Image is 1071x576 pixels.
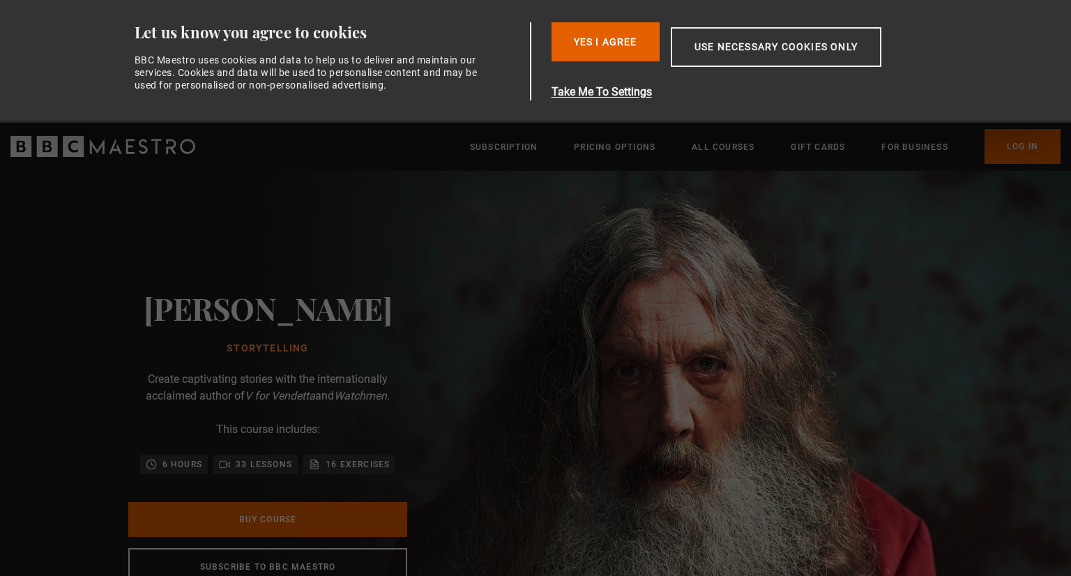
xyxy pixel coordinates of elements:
div: BBC Maestro uses cookies and data to help us to deliver and maintain our services. Cookies and da... [135,54,486,92]
h2: [PERSON_NAME] [144,290,393,326]
p: 16 exercises [326,457,390,471]
a: All Courses [692,140,754,154]
p: This course includes: [216,421,320,438]
p: 6 hours [162,457,202,471]
a: Buy Course [128,502,407,537]
h1: Storytelling [144,343,393,354]
a: For business [881,140,948,154]
div: Let us know you agree to cookies [135,22,525,43]
button: Use necessary cookies only [671,27,881,67]
i: Watchmen [334,389,387,402]
p: 33 lessons [236,457,292,471]
nav: Primary [470,129,1061,164]
svg: BBC Maestro [10,136,195,157]
a: Pricing Options [574,140,655,154]
a: Log In [985,129,1061,164]
a: Subscription [470,140,538,154]
p: Create captivating stories with the internationally acclaimed author of and . [128,371,407,404]
button: Take Me To Settings [552,84,948,100]
button: Yes I Agree [552,22,660,61]
i: V for Vendetta [245,389,315,402]
a: Gift Cards [791,140,845,154]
